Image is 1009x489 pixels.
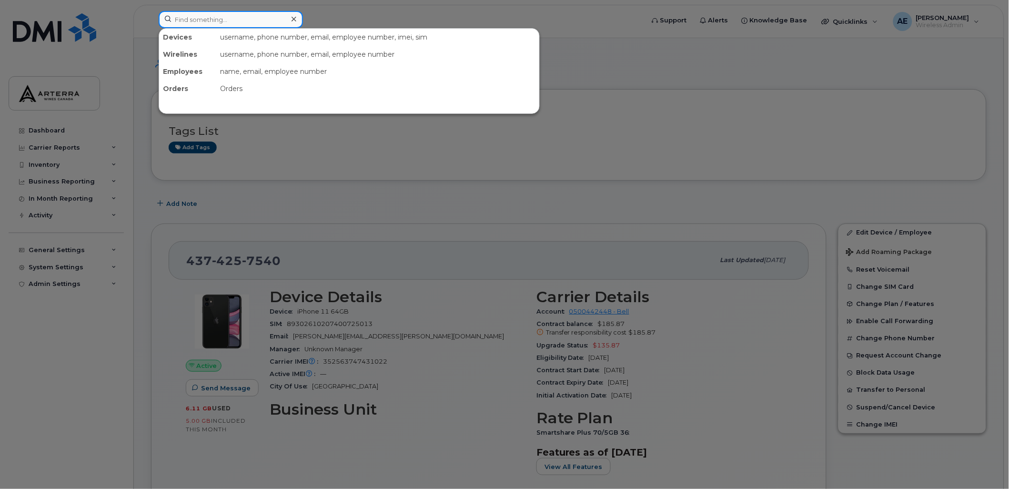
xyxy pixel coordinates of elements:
div: Devices [159,29,216,46]
div: username, phone number, email, employee number, imei, sim [216,29,539,46]
div: Employees [159,63,216,80]
div: username, phone number, email, employee number [216,46,539,63]
div: Orders [216,80,539,97]
div: Wirelines [159,46,216,63]
div: Orders [159,80,216,97]
div: name, email, employee number [216,63,539,80]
